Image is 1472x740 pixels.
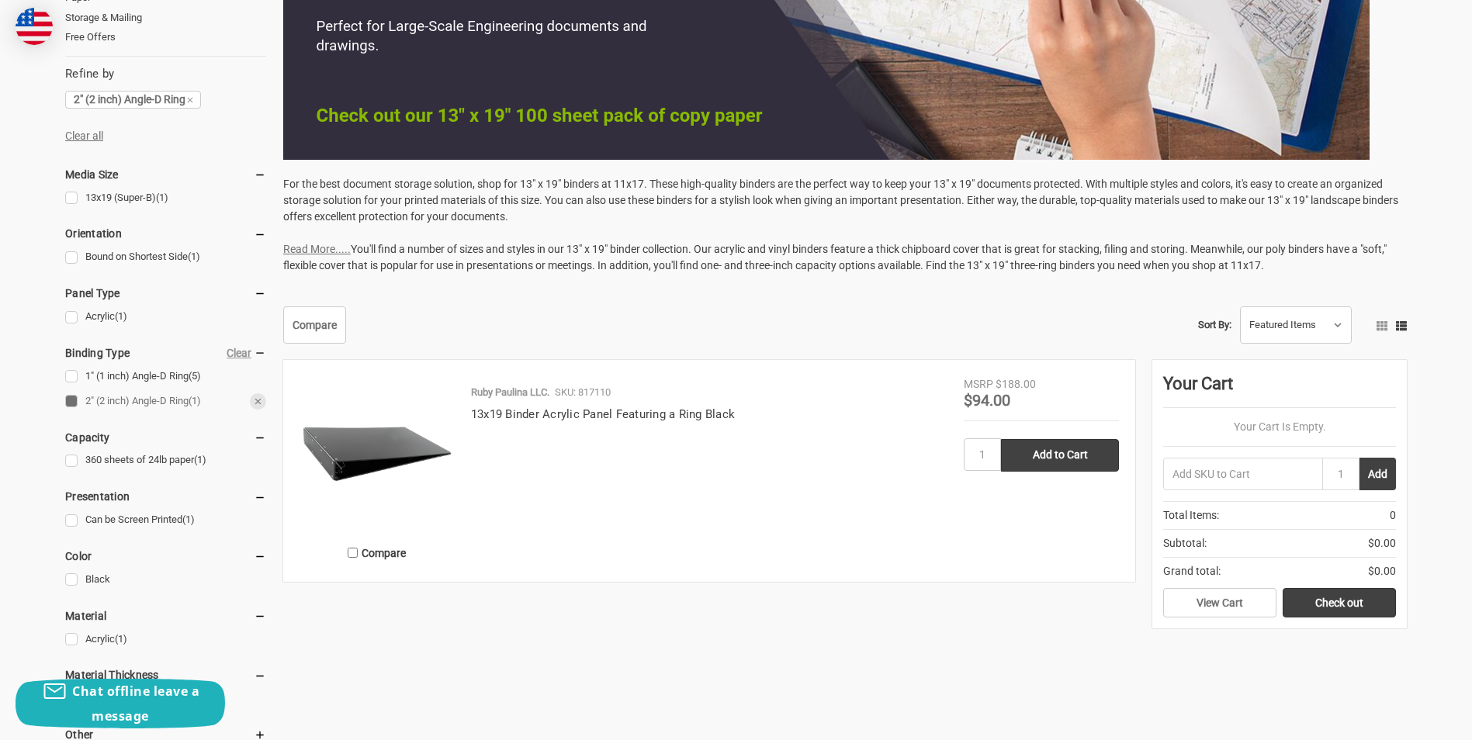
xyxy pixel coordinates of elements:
[65,247,266,268] a: Bound on Shortest Side
[1163,588,1276,617] a: View Cart
[964,376,993,392] div: MSRP
[16,8,53,45] img: duty and tax information for United States
[65,224,266,243] h5: Orientation
[471,385,549,400] p: Ruby Paulina LLC.
[1368,563,1396,579] span: $0.00
[65,547,266,565] h5: Color
[65,666,266,684] h5: Material Thickness
[188,251,200,262] span: (1)
[65,569,266,590] a: Black
[189,395,201,406] span: (1)
[65,130,103,142] a: Clear all
[65,165,266,184] h5: Media Size
[1163,419,1396,435] p: Your Cart Is Empty.
[65,91,201,108] a: 2" (2 inch) Angle-D Ring
[65,306,266,327] a: Acrylic
[65,188,266,209] a: 13x19 (Super-B)
[194,454,206,465] span: (1)
[283,243,1387,271] span: You'll find a number of sizes and styles in our 13" x 19" binder collection. Our acrylic and viny...
[65,450,266,471] a: 360 sheets of 24lb paper
[283,178,1398,223] span: For the best document storage solution, shop for 13" x 19" binders at 11x17. These high-quality b...
[300,540,455,565] label: Compare
[1163,507,1219,524] span: Total Items:
[964,391,1010,410] span: $94.00
[555,385,611,400] p: SKU: 817110
[996,378,1036,390] span: $188.00
[65,65,266,83] h5: Refine by
[1001,439,1119,472] input: Add to Cart
[65,428,266,447] h5: Capacity
[182,514,195,525] span: (1)
[65,629,266,650] a: Acrylic
[189,370,201,382] span: (5)
[1368,535,1396,552] span: $0.00
[65,366,266,387] a: 1" (1 inch) Angle-D Ring
[115,310,127,322] span: (1)
[1163,563,1221,579] span: Grand total:
[283,243,351,255] a: Read More.....
[1163,535,1207,552] span: Subtotal:
[65,284,266,303] h5: Panel Type
[227,347,251,359] a: Clear
[1198,313,1231,337] label: Sort By:
[72,683,199,724] span: Chat offline leave a message
[1163,458,1322,490] input: Add SKU to Cart
[283,306,346,344] a: Compare
[65,487,266,506] h5: Presentation
[1344,698,1472,740] iframe: Google Customer Reviews
[65,607,266,625] h5: Material
[65,344,266,362] h5: Binding Type
[115,633,127,645] span: (1)
[1359,458,1396,490] button: Add
[65,27,266,47] a: Free Offers
[65,510,266,531] a: Can be Screen Printed
[471,407,735,421] a: 13x19 Binder Acrylic Panel Featuring a Ring Black
[300,376,455,531] img: 13x19 Binder Acrylic Panel Featuring a Ring Black
[65,8,266,28] a: Storage & Mailing
[156,192,168,203] span: (1)
[1390,507,1396,524] span: 0
[16,679,225,728] button: Chat offline leave a message
[1163,371,1396,408] div: Your Cart
[65,391,266,412] a: 2" (2 inch) Angle-D Ring
[348,548,358,558] input: Compare
[1283,588,1396,617] a: Check out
